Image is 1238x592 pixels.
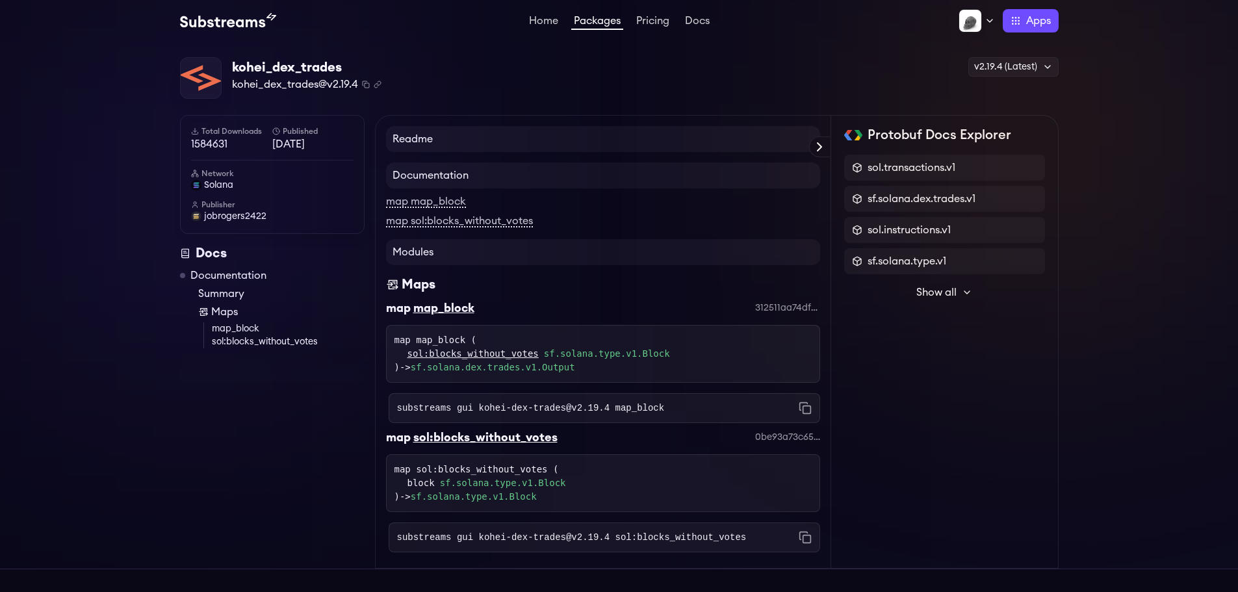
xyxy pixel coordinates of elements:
a: map sol:blocks_without_votes [386,216,533,227]
img: Protobuf [844,130,863,140]
div: map sol:blocks_without_votes ( ) [394,463,812,504]
span: jobrogers2422 [204,210,266,223]
h4: Modules [386,239,820,265]
span: Show all [916,285,957,300]
a: solana [191,179,354,192]
span: -> [400,362,575,372]
div: kohei_dex_trades [232,58,381,77]
div: 0be93a73c65aa8ec2de4b1a47209edeea493ff29 [755,431,820,444]
img: solana [191,180,201,190]
a: jobrogers2422 [191,210,354,223]
span: solana [204,179,233,192]
a: sf.solana.dex.trades.v1.Output [411,362,575,372]
button: Copy .spkg link to clipboard [374,81,381,88]
a: Summary [198,286,365,302]
button: Copy command to clipboard [799,402,812,415]
span: kohei_dex_trades@v2.19.4 [232,77,358,92]
a: sf.solana.type.v1.Block [544,347,670,361]
span: sf.solana.dex.trades.v1 [868,191,975,207]
div: block [407,476,812,490]
span: sol.instructions.v1 [868,222,951,238]
img: User Avatar [191,211,201,222]
div: map [386,428,411,446]
a: Maps [198,304,365,320]
div: Docs [180,244,365,263]
a: sol:blocks_without_votes [212,335,365,348]
img: Profile [959,9,982,32]
span: Apps [1026,13,1051,29]
a: sf.solana.type.v1.Block [411,491,537,502]
a: Docs [682,16,712,29]
button: Copy command to clipboard [799,531,812,544]
div: Maps [402,276,435,294]
button: Show all [844,279,1045,305]
h4: Readme [386,126,820,152]
code: substreams gui kohei-dex-trades@v2.19.4 sol:blocks_without_votes [397,531,747,544]
img: Package Logo [181,58,221,98]
h2: Protobuf Docs Explorer [868,126,1011,144]
span: -> [400,491,537,502]
span: 1584631 [191,136,272,152]
h6: Total Downloads [191,126,272,136]
span: [DATE] [272,136,354,152]
a: map_block [212,322,365,335]
div: map [386,299,411,317]
img: Substream's logo [180,13,276,29]
img: Maps icon [386,276,399,294]
button: Copy package name and version [362,81,370,88]
h6: Network [191,168,354,179]
img: Map icon [198,307,209,317]
span: sf.solana.type.v1 [868,253,946,269]
div: sol:blocks_without_votes [413,428,558,446]
a: Documentation [190,268,266,283]
div: map map_block ( ) [394,333,812,374]
h6: Published [272,126,354,136]
a: Home [526,16,561,29]
span: sol.transactions.v1 [868,160,955,175]
a: Packages [571,16,623,30]
code: substreams gui kohei-dex-trades@v2.19.4 map_block [397,402,665,415]
h4: Documentation [386,162,820,188]
h6: Publisher [191,199,354,210]
div: map_block [413,299,474,317]
a: Pricing [634,16,672,29]
div: 312511aa74df2607c8026aea98870fbd73da9d90 [755,302,820,315]
a: map map_block [386,196,466,208]
a: sol:blocks_without_votes [407,347,539,361]
div: v2.19.4 (Latest) [968,57,1059,77]
a: sf.solana.type.v1.Block [440,476,566,490]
